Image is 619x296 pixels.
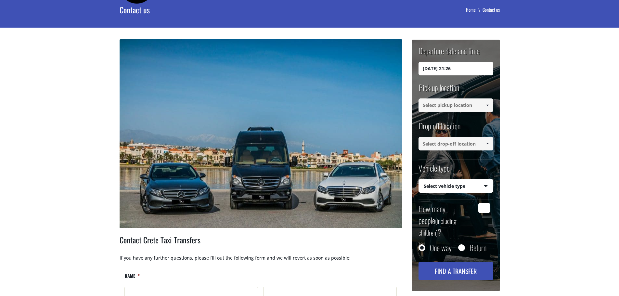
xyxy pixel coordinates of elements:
a: Show All Items [482,98,493,112]
a: Show All Items [482,137,493,150]
input: Select drop-off location [419,137,493,150]
span: Select vehicle type [419,179,493,193]
img: Book a transfer in Crete. Offering Taxi, Mini Van and Mini Bus transfer services in Crete [120,39,402,228]
label: Return [470,244,486,251]
h2: Contact Crete Taxi Transfers [120,234,402,254]
label: One way [430,244,452,251]
label: Vehicle type [419,162,450,179]
label: Drop off location [419,120,460,137]
li: Contact us [483,6,500,13]
a: Home [466,6,483,13]
input: Select pickup location [419,98,493,112]
p: If you have any further questions, please fill out the following form and we will revert as soon ... [120,254,402,268]
label: Departure date and time [419,45,480,62]
small: (including children) [419,216,457,238]
label: Pick up location [419,82,459,98]
button: Find a transfer [419,262,493,280]
label: How many people ? [419,203,475,238]
label: Name [124,273,140,284]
